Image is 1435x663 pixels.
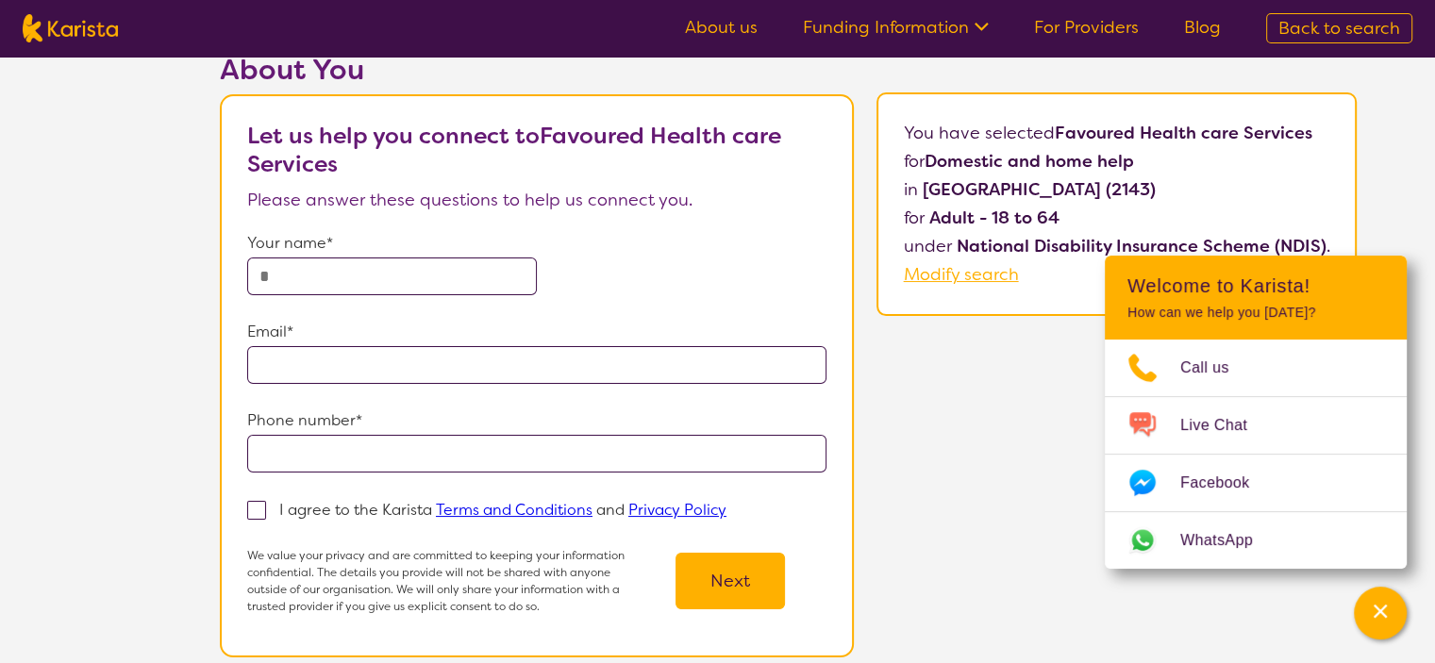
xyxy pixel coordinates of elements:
[247,547,634,615] p: We value your privacy and are committed to keeping your information confidential. The details you...
[1180,411,1270,439] span: Live Chat
[220,53,854,87] h2: About You
[904,175,1330,204] p: in
[247,406,826,435] p: Phone number*
[1105,256,1407,569] div: Channel Menu
[279,500,726,520] p: I agree to the Karista and
[925,150,1134,173] b: Domestic and home help
[1055,122,1312,144] b: Favoured Health care Services
[1180,469,1272,497] span: Facebook
[904,119,1330,289] p: You have selected
[929,207,1060,229] b: Adult - 18 to 64
[1278,17,1400,40] span: Back to search
[685,16,758,39] a: About us
[1105,340,1407,569] ul: Choose channel
[1180,354,1252,382] span: Call us
[247,229,826,257] p: Your name*
[676,553,785,609] button: Next
[803,16,989,39] a: Funding Information
[904,147,1330,175] p: for
[628,500,726,520] a: Privacy Policy
[247,318,826,346] p: Email*
[1034,16,1139,39] a: For Providers
[1266,13,1412,43] a: Back to search
[1127,274,1384,297] h2: Welcome to Karista!
[23,14,118,42] img: Karista logo
[923,178,1156,201] b: [GEOGRAPHIC_DATA] (2143)
[247,121,781,179] b: Let us help you connect to Favoured Health care Services
[1354,587,1407,639] button: Channel Menu
[1105,512,1407,569] a: Web link opens in a new tab.
[436,500,592,520] a: Terms and Conditions
[957,235,1327,257] b: National Disability Insurance Scheme (NDIS)
[904,232,1330,260] p: under .
[1184,16,1221,39] a: Blog
[904,263,1019,286] a: Modify search
[904,204,1330,232] p: for
[1127,305,1384,321] p: How can we help you [DATE]?
[1180,526,1276,555] span: WhatsApp
[247,186,826,214] p: Please answer these questions to help us connect you.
